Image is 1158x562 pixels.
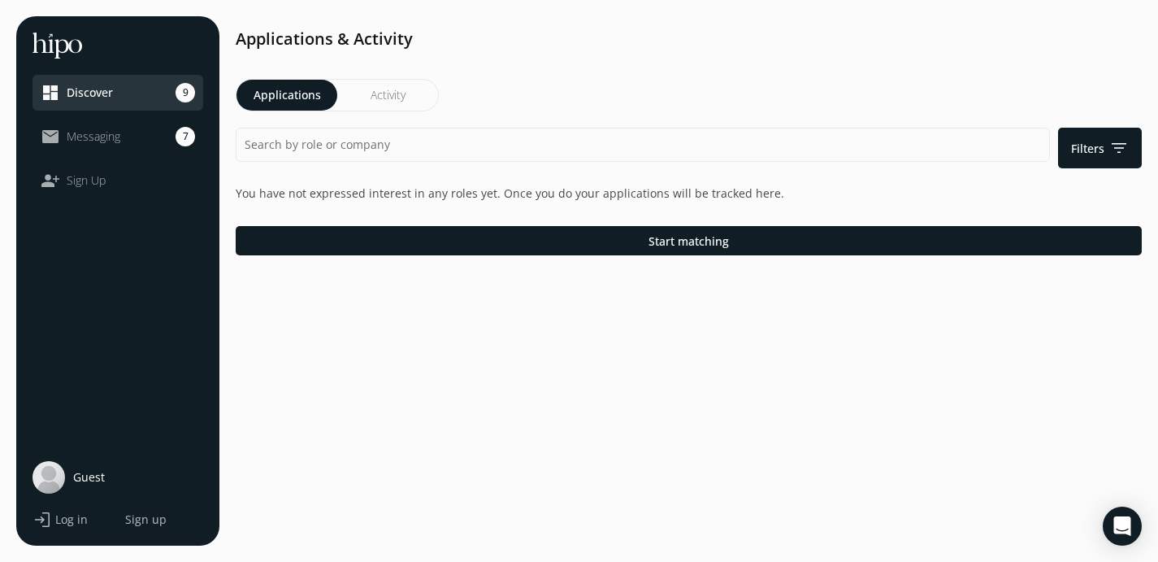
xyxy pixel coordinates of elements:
[33,510,88,529] button: loginLog in
[236,80,337,111] button: Applications
[122,512,203,528] a: Sign up
[648,232,729,249] span: Start matching
[33,33,82,59] img: hh-logo-white
[1109,138,1129,158] span: filter_list
[122,512,167,528] button: Sign up
[67,172,106,189] span: Sign Up
[33,461,65,494] img: user-photo
[33,510,114,529] a: loginLog in
[41,171,60,190] span: person_add
[33,510,52,529] span: login
[236,27,1142,51] h1: Applications & Activity
[1058,128,1142,168] button: Filtersfilter_list
[1071,138,1129,158] span: Filters
[67,129,120,145] span: Messaging
[176,127,195,146] span: 7
[41,127,195,146] a: mail_outlineMessaging7
[337,80,438,111] button: Activity
[236,226,1142,255] button: Start matching
[73,469,105,486] span: Guest
[41,171,195,190] a: person_addSign Up
[236,128,1050,162] input: Search by role or company
[41,127,60,146] span: mail_outline
[1103,507,1142,546] div: Open Intercom Messenger
[236,185,1142,202] p: You have not expressed interest in any roles yet. Once you do your applications will be tracked h...
[176,83,195,102] span: 9
[125,512,167,528] span: Sign up
[41,83,60,102] span: dashboard
[67,85,113,101] span: Discover
[55,512,88,528] span: Log in
[41,83,195,102] a: dashboardDiscover9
